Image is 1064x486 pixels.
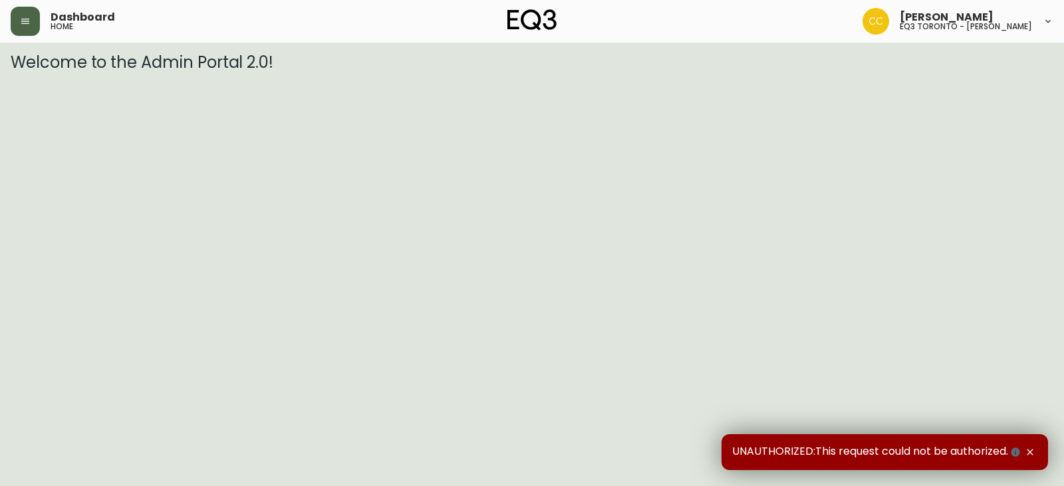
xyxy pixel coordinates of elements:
[863,8,889,35] img: ec7176bad513007d25397993f68ebbfb
[900,23,1032,31] h5: eq3 toronto - [PERSON_NAME]
[11,53,1053,72] h3: Welcome to the Admin Portal 2.0!
[51,12,115,23] span: Dashboard
[732,445,1023,459] span: UNAUTHORIZED:This request could not be authorized.
[900,12,994,23] span: [PERSON_NAME]
[507,9,557,31] img: logo
[51,23,73,31] h5: home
